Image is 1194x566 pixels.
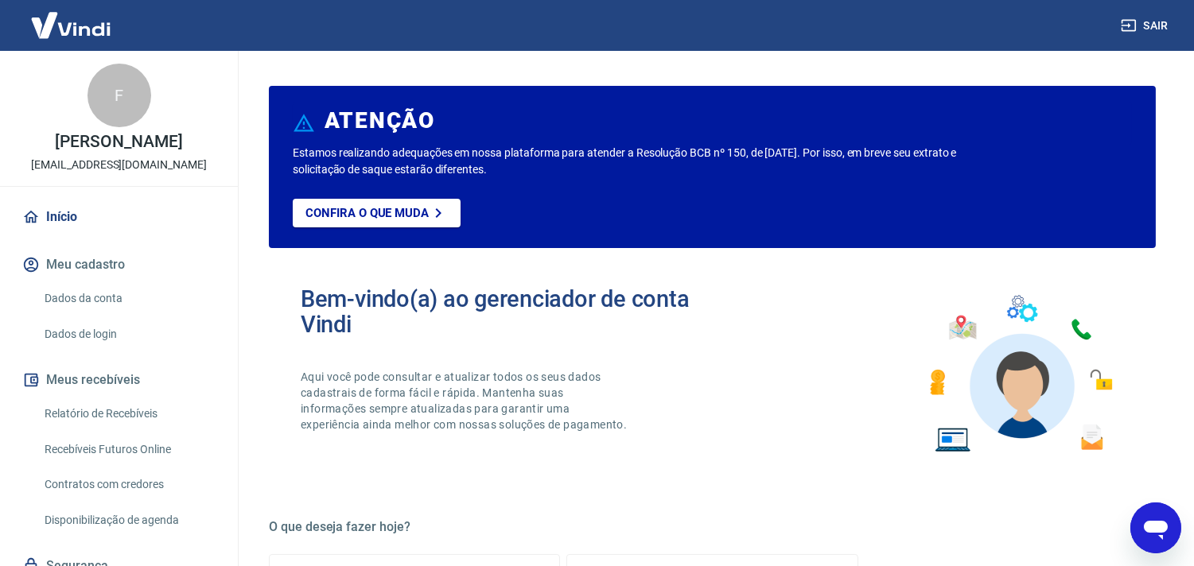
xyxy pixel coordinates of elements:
[88,64,151,127] div: F
[1130,502,1181,553] iframe: Botão para abrir a janela de mensagens
[38,282,219,315] a: Dados da conta
[19,362,219,397] button: Meus recebíveis
[38,433,219,466] a: Recebíveis Futuros Online
[38,397,219,430] a: Relatório de Recebíveis
[305,206,429,220] p: Confira o que muda
[19,247,219,282] button: Meu cadastro
[1118,11,1175,41] button: Sair
[19,200,219,235] a: Início
[293,145,964,178] p: Estamos realizando adequações em nossa plataforma para atender a Resolução BCB nº 150, de [DATE]....
[38,318,219,351] a: Dados de login
[19,1,123,49] img: Vindi
[55,134,182,150] p: [PERSON_NAME]
[325,113,435,129] h6: ATENÇÃO
[269,519,1156,535] h5: O que deseja fazer hoje?
[31,157,207,173] p: [EMAIL_ADDRESS][DOMAIN_NAME]
[301,286,713,337] h2: Bem-vindo(a) ao gerenciador de conta Vindi
[301,369,630,432] p: Aqui você pode consultar e atualizar todos os seus dados cadastrais de forma fácil e rápida. Mant...
[293,199,461,227] a: Confira o que muda
[916,286,1124,462] img: Imagem de um avatar masculino com diversos icones exemplificando as funcionalidades do gerenciado...
[38,504,219,537] a: Disponibilização de agenda
[38,468,219,501] a: Contratos com credores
